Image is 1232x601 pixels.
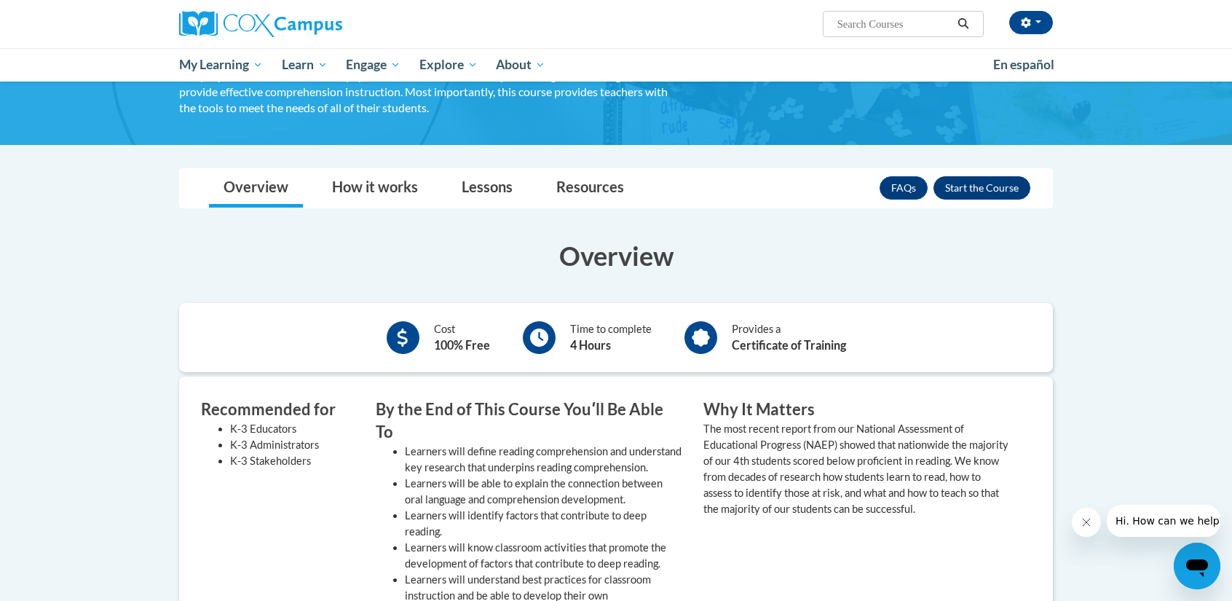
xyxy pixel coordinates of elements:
[317,169,433,208] a: How it works
[405,540,682,572] li: Learners will know classroom activities that promote the development of factors that contribute t...
[703,398,1009,421] h3: Why It Matters
[336,48,410,82] a: Engage
[434,338,490,352] b: 100% Free
[570,321,652,354] div: Time to complete
[952,15,974,33] button: Search
[1107,505,1220,537] iframe: Message from company
[179,237,1053,274] h3: Overview
[230,453,354,469] li: K-3 Stakeholders
[170,48,272,82] a: My Learning
[179,11,342,37] img: Cox Campus
[542,169,639,208] a: Resources
[230,437,354,453] li: K-3 Administrators
[282,56,328,74] span: Learn
[447,169,527,208] a: Lessons
[993,57,1054,72] span: En español
[419,56,478,74] span: Explore
[405,444,682,476] li: Learners will define reading comprehension and understand key research that underpins reading com...
[933,176,1030,200] button: Enroll
[732,338,846,352] b: Certificate of Training
[1174,543,1220,589] iframe: Button to launch messaging window
[1072,508,1101,537] iframe: Close message
[230,421,354,437] li: K-3 Educators
[9,10,118,22] span: Hi. How can we help?
[201,398,354,421] h3: Recommended for
[880,176,928,200] a: FAQs
[434,321,490,354] div: Cost
[376,398,682,444] h3: By the End of This Course Youʹll Be Able To
[405,476,682,508] li: Learners will be able to explain the connection between oral language and comprehension development.
[410,48,487,82] a: Explore
[836,15,952,33] input: Search Courses
[487,48,556,82] a: About
[405,508,682,540] li: Learners will identify factors that contribute to deep reading.
[984,50,1064,80] a: En español
[496,56,545,74] span: About
[570,338,611,352] b: 4 Hours
[703,423,1008,515] value: The most recent report from our National Assessment of Educational Progress (NAEP) showed that na...
[1009,11,1053,34] button: Account Settings
[272,48,337,82] a: Learn
[157,48,1075,82] div: Main menu
[209,169,303,208] a: Overview
[346,56,400,74] span: Engage
[179,11,456,37] a: Cox Campus
[179,68,682,116] div: The purpose of this course is to equip teachers with the necessary knowledge and strategies to pr...
[732,321,846,354] div: Provides a
[179,56,263,74] span: My Learning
